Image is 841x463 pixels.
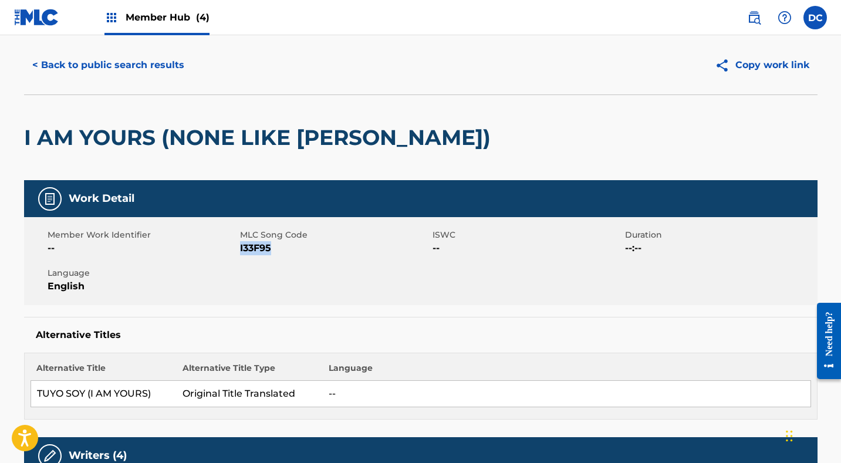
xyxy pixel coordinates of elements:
img: Top Rightsholders [104,11,119,25]
button: < Back to public search results [24,50,192,80]
h5: Alternative Titles [36,329,806,341]
span: (4) [196,12,210,23]
a: Public Search [742,6,766,29]
span: English [48,279,237,293]
div: Widget de chat [782,407,841,463]
img: Writers [43,449,57,463]
h5: Work Detail [69,192,134,205]
span: -- [48,241,237,255]
h5: Writers (4) [69,449,127,462]
span: Member Work Identifier [48,229,237,241]
img: help [778,11,792,25]
img: Copy work link [715,58,735,73]
span: Language [48,267,237,279]
img: MLC Logo [14,9,59,26]
iframe: Chat Widget [782,407,841,463]
td: TUYO SOY (I AM YOURS) [31,381,177,407]
span: Member Hub [126,11,210,24]
span: ISWC [433,229,622,241]
span: Duration [625,229,815,241]
th: Alternative Title [31,362,177,381]
span: MLC Song Code [240,229,430,241]
img: Work Detail [43,192,57,206]
button: Copy work link [707,50,818,80]
img: search [747,11,761,25]
td: -- [323,381,810,407]
div: User Menu [803,6,827,29]
span: -- [433,241,622,255]
div: Arrastrar [786,418,793,454]
td: Original Title Translated [177,381,323,407]
th: Alternative Title Type [177,362,323,381]
h2: I AM YOURS (NONE LIKE [PERSON_NAME]) [24,124,497,151]
iframe: Resource Center [808,293,841,390]
span: --:-- [625,241,815,255]
th: Language [323,362,810,381]
span: I33F95 [240,241,430,255]
div: Help [773,6,796,29]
